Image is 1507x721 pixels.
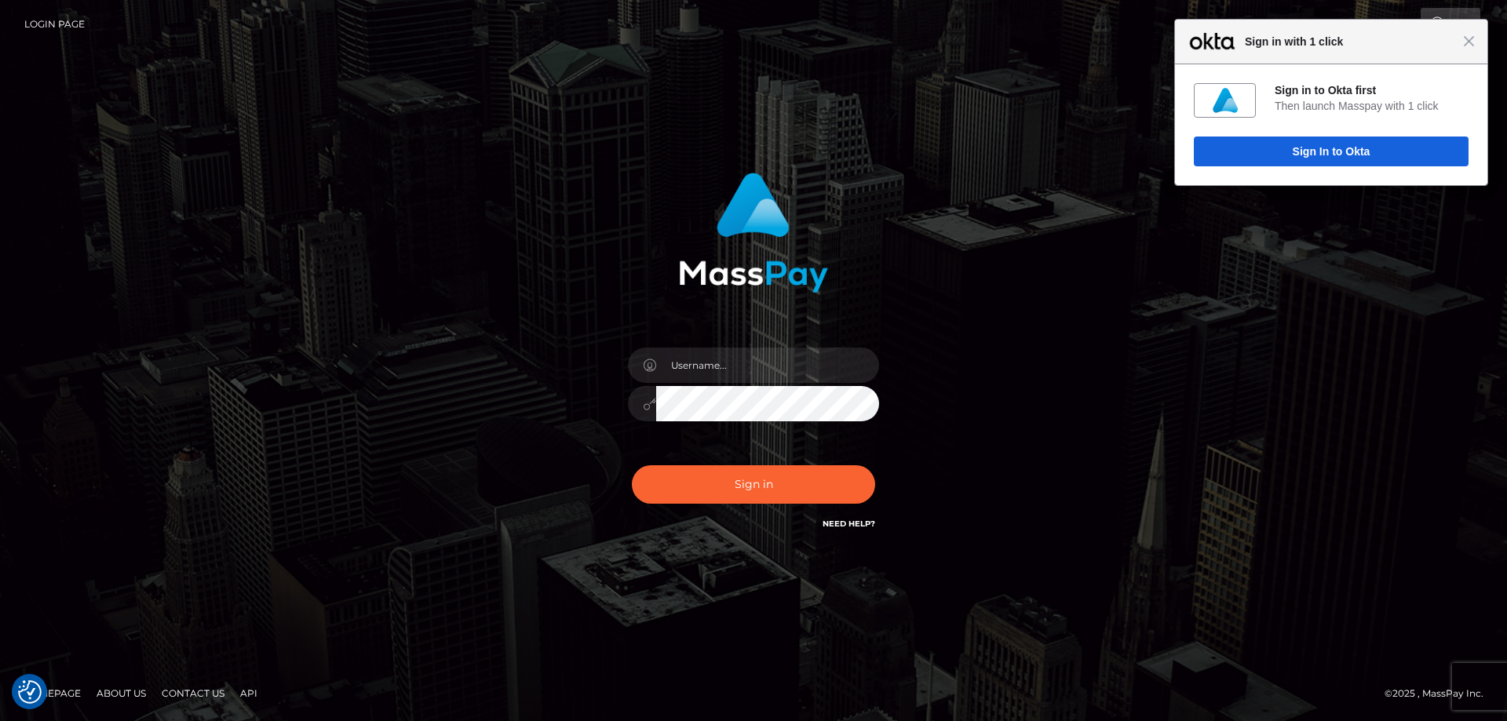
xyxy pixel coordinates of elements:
a: Login Page [24,8,85,41]
img: MassPay Login [679,173,828,293]
span: Close [1463,35,1475,47]
a: Contact Us [155,681,231,705]
a: Homepage [17,681,87,705]
span: Sign in with 1 click [1237,32,1463,51]
input: Username... [656,348,879,383]
button: Sign in [632,465,875,504]
img: fs0e4w0tqgG3dnpV8417 [1213,88,1238,113]
div: © 2025 , MassPay Inc. [1385,685,1495,702]
a: Need Help? [823,519,875,529]
a: Login [1421,8,1480,41]
button: Consent Preferences [18,680,42,704]
a: About Us [90,681,152,705]
div: Sign in to Okta first [1275,83,1469,97]
div: Then launch Masspay with 1 click [1275,99,1469,113]
button: Sign In to Okta [1194,137,1469,166]
img: Revisit consent button [18,680,42,704]
a: API [234,681,264,705]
